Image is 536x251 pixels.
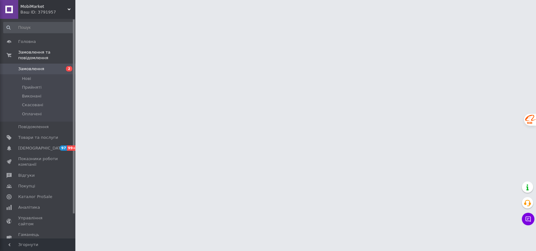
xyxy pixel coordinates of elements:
span: Товари та послуги [18,135,58,140]
span: Повідомлення [18,124,49,130]
span: Відгуки [18,173,35,178]
span: [DEMOGRAPHIC_DATA] [18,145,65,151]
span: Аналітика [18,205,40,210]
button: Чат з покупцем [522,213,534,225]
span: Оплачені [22,111,42,117]
span: Покупці [18,183,35,189]
span: Замовлення та повідомлення [18,50,75,61]
span: MobiMarket [20,4,68,9]
span: Виконані [22,93,41,99]
span: 2 [66,66,72,71]
span: Нові [22,76,31,81]
span: Головна [18,39,36,44]
span: 97 [60,145,67,151]
span: Каталог ProSale [18,194,52,200]
span: Замовлення [18,66,44,72]
div: Ваш ID: 3791957 [20,9,75,15]
span: Показники роботи компанії [18,156,58,167]
span: Управління сайтом [18,215,58,227]
span: Прийняті [22,85,41,90]
input: Пошук [3,22,74,33]
span: Скасовані [22,102,43,108]
span: Гаманець компанії [18,232,58,243]
span: 99+ [67,145,77,151]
